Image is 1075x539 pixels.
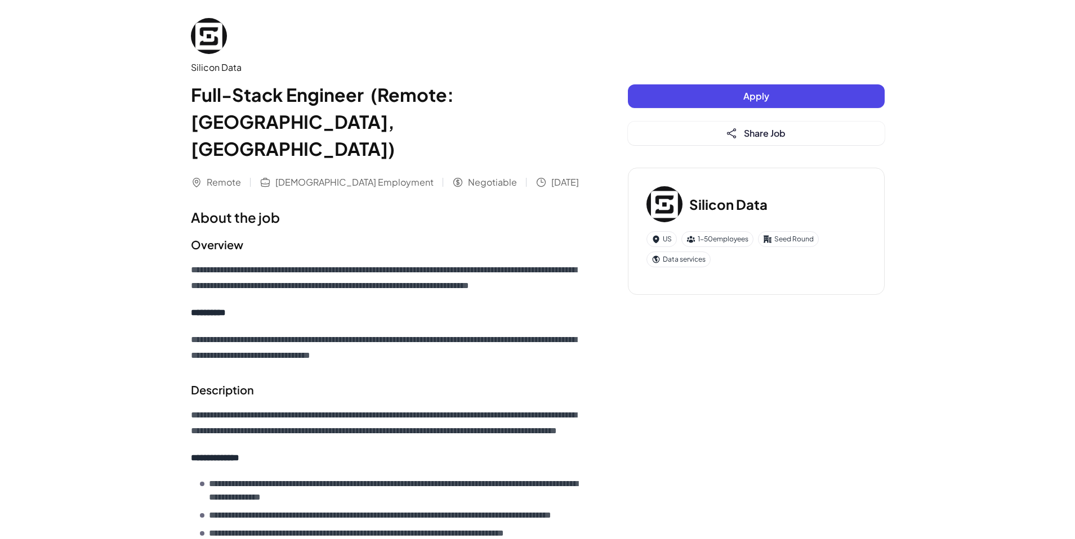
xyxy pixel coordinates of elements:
span: Apply [743,90,769,102]
h3: Silicon Data [689,194,768,214]
div: US [646,231,677,247]
div: 1-50 employees [681,231,753,247]
span: Remote [207,176,241,189]
div: Seed Round [758,231,819,247]
img: Si [646,186,683,222]
h2: Description [191,381,583,398]
img: Si [191,18,227,54]
span: Negotiable [468,176,517,189]
span: Share Job [744,127,786,139]
h1: Full-Stack Engineer (Remote: [GEOGRAPHIC_DATA], [GEOGRAPHIC_DATA]) [191,81,583,162]
span: [DEMOGRAPHIC_DATA] Employment [275,176,434,189]
h2: Overview [191,236,583,253]
button: Share Job [628,122,885,145]
div: Silicon Data [191,61,583,74]
button: Apply [628,84,885,108]
div: Data services [646,251,711,267]
span: [DATE] [551,176,579,189]
h1: About the job [191,207,583,227]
